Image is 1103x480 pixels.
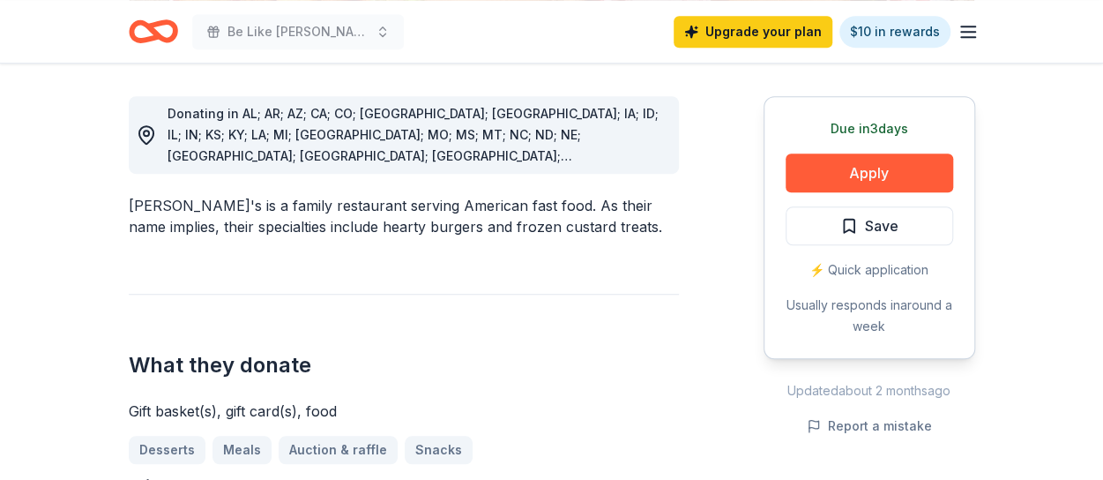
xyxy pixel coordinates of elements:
div: [PERSON_NAME]'s is a family restaurant serving American fast food. As their name implies, their s... [129,195,679,237]
div: Due in 3 days [786,118,953,139]
div: Updated about 2 months ago [764,380,975,401]
button: Report a mistake [807,416,932,437]
a: Snacks [405,436,473,464]
div: Gift basket(s), gift card(s), food [129,401,679,422]
span: Be Like [PERSON_NAME] Night - Be Brave, Be Kind, Be Giving [227,21,369,42]
span: Donating in AL; AR; AZ; CA; CO; [GEOGRAPHIC_DATA]; [GEOGRAPHIC_DATA]; IA; ID; IL; IN; KS; KY; LA;... [168,106,659,206]
span: Save [865,214,898,237]
a: Meals [212,436,272,464]
a: Desserts [129,436,205,464]
a: Auction & raffle [279,436,398,464]
button: Save [786,206,953,245]
button: Apply [786,154,953,192]
button: Be Like [PERSON_NAME] Night - Be Brave, Be Kind, Be Giving [192,14,404,49]
div: Usually responds in around a week [786,295,953,337]
h2: What they donate [129,351,679,379]
a: $10 in rewards [839,16,950,48]
div: ⚡️ Quick application [786,259,953,281]
a: Home [129,11,178,52]
a: Upgrade your plan [674,16,832,48]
